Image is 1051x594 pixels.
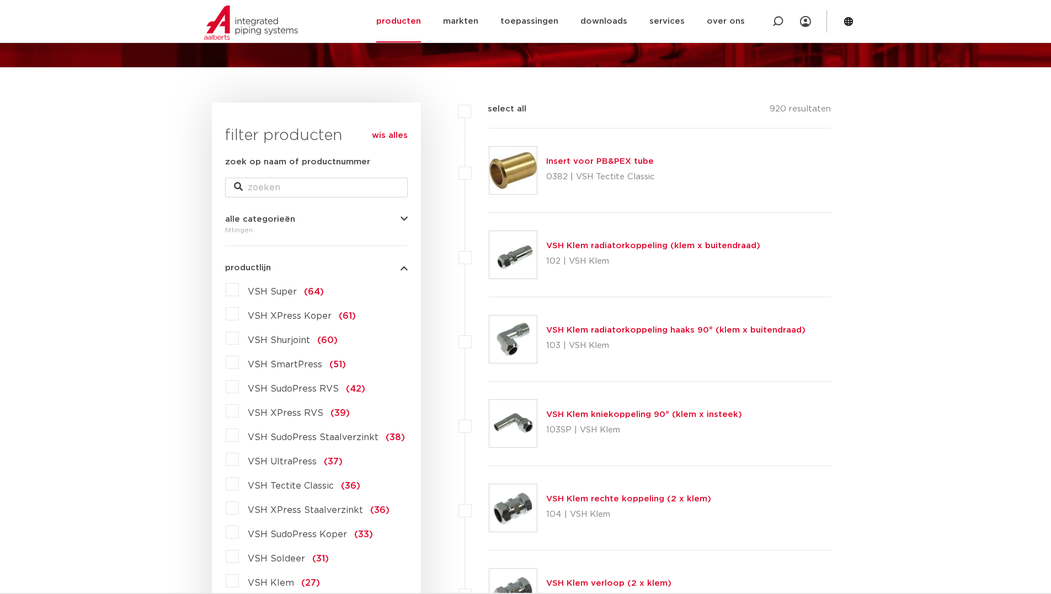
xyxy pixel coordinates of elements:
[248,506,363,515] span: VSH XPress Staalverzinkt
[546,168,655,186] p: 0382 | VSH Tectite Classic
[489,400,537,447] img: Thumbnail for VSH Klem kniekoppeling 90° (klem x insteek)
[346,384,365,393] span: (42)
[248,481,334,490] span: VSH Tectite Classic
[248,360,322,369] span: VSH SmartPress
[225,125,408,147] h3: filter producten
[329,360,346,369] span: (51)
[546,157,654,165] a: Insert voor PB&PEX tube
[339,312,356,320] span: (61)
[312,554,329,563] span: (31)
[225,178,408,197] input: zoeken
[489,147,537,194] img: Thumbnail for Insert voor PB&PEX tube
[225,264,271,272] span: productlijn
[546,506,711,523] p: 104 | VSH Klem
[370,506,390,515] span: (36)
[248,409,323,418] span: VSH XPress RVS
[546,242,760,250] a: VSH Klem radiatorkoppeling (klem x buitendraad)
[248,579,294,587] span: VSH Klem
[248,287,297,296] span: VSH Super
[304,287,324,296] span: (64)
[489,484,537,532] img: Thumbnail for VSH Klem rechte koppeling (2 x klem)
[546,579,671,587] a: VSH Klem verloop (2 x klem)
[317,336,338,345] span: (60)
[301,579,320,587] span: (27)
[341,481,360,490] span: (36)
[770,103,831,120] p: 920 resultaten
[248,554,305,563] span: VSH Soldeer
[248,530,347,539] span: VSH SudoPress Koper
[546,495,711,503] a: VSH Klem rechte koppeling (2 x klem)
[248,336,310,345] span: VSH Shurjoint
[248,384,339,393] span: VSH SudoPress RVS
[330,409,350,418] span: (39)
[489,315,537,363] img: Thumbnail for VSH Klem radiatorkoppeling haaks 90° (klem x buitendraad)
[324,457,343,466] span: (37)
[354,530,373,539] span: (33)
[546,421,742,439] p: 103SP | VSH Klem
[248,457,317,466] span: VSH UltraPress
[546,326,805,334] a: VSH Klem radiatorkoppeling haaks 90° (klem x buitendraad)
[225,264,408,272] button: productlijn
[386,433,405,442] span: (38)
[248,312,332,320] span: VSH XPress Koper
[546,253,760,270] p: 102 | VSH Klem
[372,129,408,142] a: wis alles
[225,156,370,169] label: zoek op naam of productnummer
[471,103,526,116] label: select all
[546,337,805,355] p: 103 | VSH Klem
[248,433,378,442] span: VSH SudoPress Staalverzinkt
[225,215,295,223] span: alle categorieën
[489,231,537,279] img: Thumbnail for VSH Klem radiatorkoppeling (klem x buitendraad)
[225,215,408,223] button: alle categorieën
[546,410,742,419] a: VSH Klem kniekoppeling 90° (klem x insteek)
[225,223,408,237] div: fittingen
